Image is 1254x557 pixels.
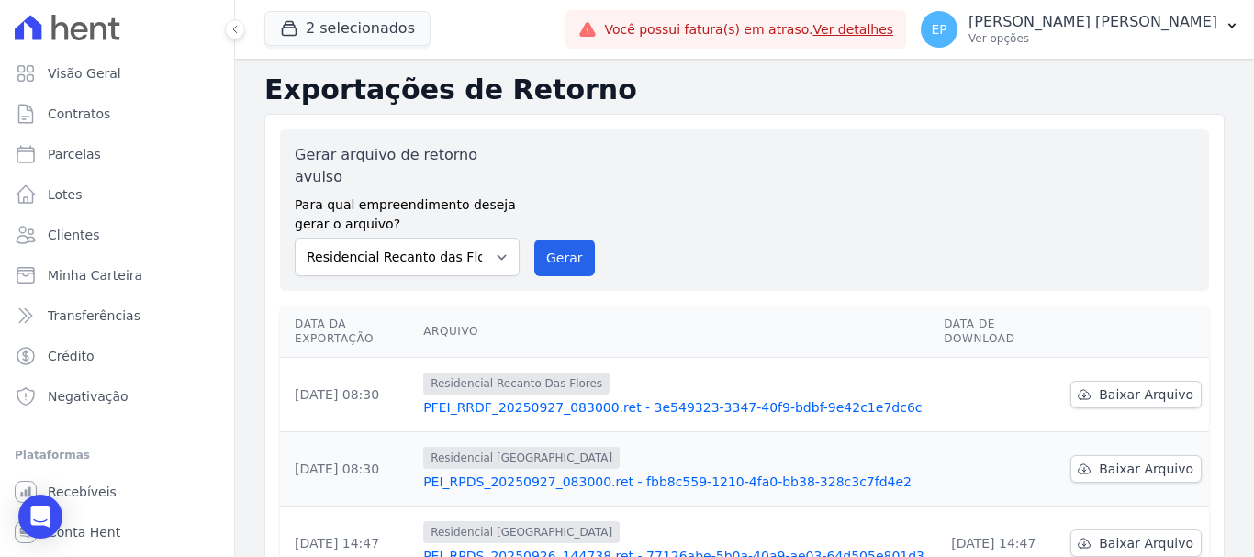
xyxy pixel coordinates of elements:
[534,240,595,276] button: Gerar
[423,398,929,417] a: PFEI_RRDF_20250927_083000.ret - 3e549323-3347-40f9-bdbf-9e42c1e7dc6c
[280,306,416,358] th: Data da Exportação
[48,306,140,325] span: Transferências
[264,11,431,46] button: 2 selecionados
[295,188,520,234] label: Para qual empreendimento deseja gerar o arquivo?
[813,22,894,37] a: Ver detalhes
[48,523,120,541] span: Conta Hent
[1099,534,1193,552] span: Baixar Arquivo
[968,31,1217,46] p: Ver opções
[48,387,129,406] span: Negativação
[48,266,142,284] span: Minha Carteira
[931,23,946,36] span: EP
[1070,529,1202,557] a: Baixar Arquivo
[7,378,227,415] a: Negativação
[423,447,620,469] span: Residencial [GEOGRAPHIC_DATA]
[936,306,1063,358] th: Data de Download
[48,64,121,83] span: Visão Geral
[18,495,62,539] div: Open Intercom Messenger
[416,306,936,358] th: Arquivo
[48,145,101,163] span: Parcelas
[423,373,610,395] span: Residencial Recanto Das Flores
[7,514,227,551] a: Conta Hent
[280,432,416,507] td: [DATE] 08:30
[1099,460,1193,478] span: Baixar Arquivo
[48,347,95,365] span: Crédito
[264,73,1225,106] h2: Exportações de Retorno
[48,185,83,204] span: Lotes
[7,136,227,173] a: Parcelas
[7,257,227,294] a: Minha Carteira
[968,13,1217,31] p: [PERSON_NAME] [PERSON_NAME]
[1070,381,1202,408] a: Baixar Arquivo
[906,4,1254,55] button: EP [PERSON_NAME] [PERSON_NAME] Ver opções
[423,521,620,543] span: Residencial [GEOGRAPHIC_DATA]
[423,473,929,491] a: PEI_RPDS_20250927_083000.ret - fbb8c559-1210-4fa0-bb38-328c3c7fd4e2
[7,297,227,334] a: Transferências
[604,20,893,39] span: Você possui fatura(s) em atraso.
[280,358,416,432] td: [DATE] 08:30
[1099,385,1193,404] span: Baixar Arquivo
[7,473,227,510] a: Recebíveis
[7,338,227,374] a: Crédito
[1070,455,1202,483] a: Baixar Arquivo
[7,95,227,132] a: Contratos
[7,217,227,253] a: Clientes
[295,144,520,188] label: Gerar arquivo de retorno avulso
[7,176,227,213] a: Lotes
[7,55,227,92] a: Visão Geral
[15,444,219,466] div: Plataformas
[48,105,110,123] span: Contratos
[48,483,117,501] span: Recebíveis
[48,226,99,244] span: Clientes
